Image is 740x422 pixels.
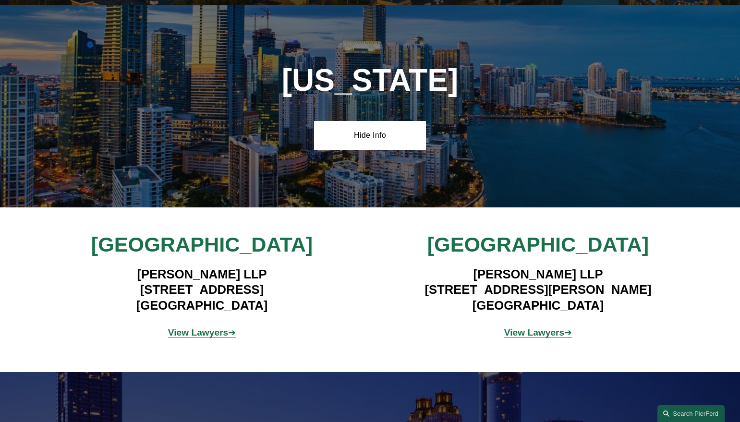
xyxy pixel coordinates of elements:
[168,327,236,338] span: ➔
[258,63,482,98] h1: [US_STATE]
[504,327,565,338] strong: View Lawyers
[62,266,342,313] h4: [PERSON_NAME] LLP [STREET_ADDRESS] [GEOGRAPHIC_DATA]
[168,327,236,338] a: View Lawyers➔
[504,327,572,338] a: View Lawyers➔
[398,266,678,313] h4: [PERSON_NAME] LLP [STREET_ADDRESS][PERSON_NAME] [GEOGRAPHIC_DATA]
[91,233,313,256] span: [GEOGRAPHIC_DATA]
[657,405,725,422] a: Search this site
[168,327,229,338] strong: View Lawyers
[427,233,649,256] span: [GEOGRAPHIC_DATA]
[314,121,426,150] a: Hide Info
[504,327,572,338] span: ➔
